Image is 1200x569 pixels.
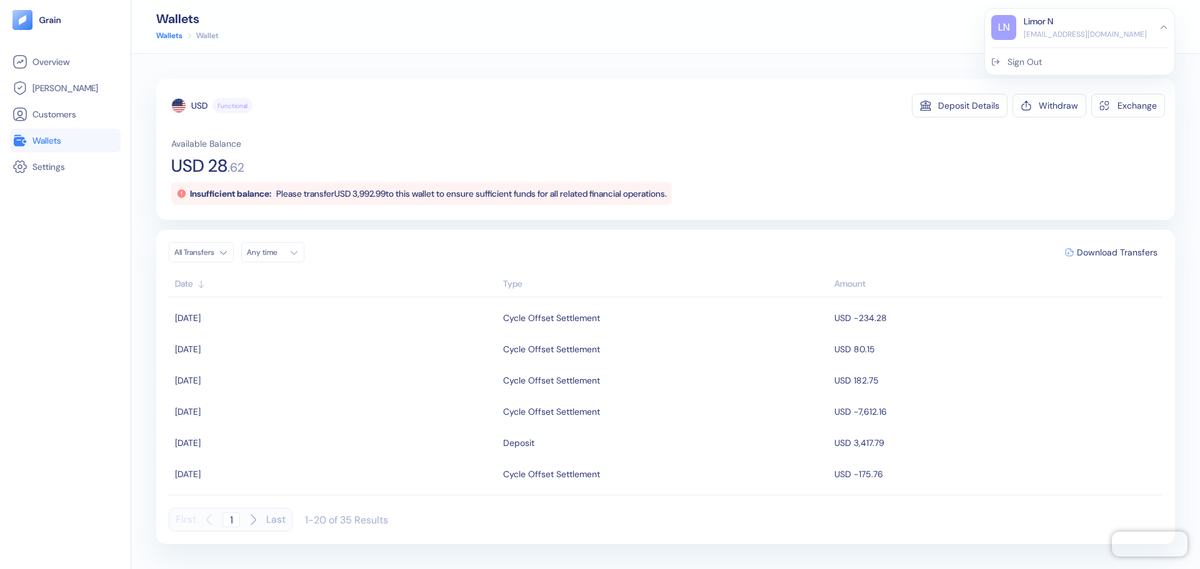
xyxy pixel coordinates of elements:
button: Exchange [1091,94,1165,117]
div: Wallets [156,12,219,25]
div: Cycle Offset Settlement [503,401,600,422]
span: USD 28 [171,157,227,175]
td: [DATE] [169,365,500,396]
td: USD -175.76 [831,458,1162,490]
img: logo [39,16,62,24]
div: Sign Out [1007,56,1042,69]
div: 1-20 of 35 Results [305,513,388,527]
div: Sort descending [834,277,1156,290]
td: USD 80.15 [831,334,1162,365]
span: Wallets [32,134,61,147]
div: Deposit Details [938,101,999,110]
td: USD 3,417.79 [831,427,1162,458]
td: [DATE] [169,302,500,334]
iframe: Chatra live chat [1112,532,1187,557]
span: Functional [217,101,247,111]
div: Limor N [1024,15,1053,28]
td: USD -234.28 [831,302,1162,334]
span: Overview [32,56,69,68]
span: Download Transfers [1077,248,1157,257]
button: First [176,508,196,532]
td: [DATE] [169,427,500,458]
div: Cycle Offset Settlement [503,307,600,329]
img: logo-tablet-V2.svg [12,10,32,30]
div: Sort ascending [503,277,828,290]
button: Deposit Details [912,94,1007,117]
button: Withdraw [1012,94,1086,117]
div: [EMAIL_ADDRESS][DOMAIN_NAME] [1024,29,1147,40]
div: Withdraw [1039,101,1078,110]
div: Sort ascending [175,277,497,290]
div: USD [191,99,207,112]
td: [DATE] [169,458,500,490]
span: Please transfer USD 3,992.99 to this wallet to ensure sufficient funds for all related financial ... [276,188,667,199]
span: [PERSON_NAME] [32,82,98,94]
span: Insufficient balance: [190,188,271,199]
div: Cycle Offset Settlement [503,463,600,485]
td: [DATE] [169,334,500,365]
a: Wallets [156,30,182,41]
span: Customers [32,108,76,121]
button: Download Transfers [1060,243,1162,262]
span: Settings [32,161,65,173]
td: USD -7,612.16 [831,396,1162,427]
span: . 62 [227,161,244,174]
span: Available Balance [171,137,241,150]
div: Exchange [1117,101,1157,110]
div: Cycle Offset Settlement [503,339,600,360]
div: Any time [247,247,284,257]
div: Cycle Offset Settlement [503,370,600,391]
a: [PERSON_NAME] [12,81,118,96]
td: USD 182.75 [831,365,1162,396]
a: Customers [12,107,118,122]
a: Settings [12,159,118,174]
div: Deposit [503,432,534,453]
button: Any time [241,242,304,262]
button: Last [266,508,286,532]
td: [DATE] [169,396,500,427]
a: Wallets [12,133,118,148]
div: LN [991,15,1016,40]
a: Overview [12,54,118,69]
